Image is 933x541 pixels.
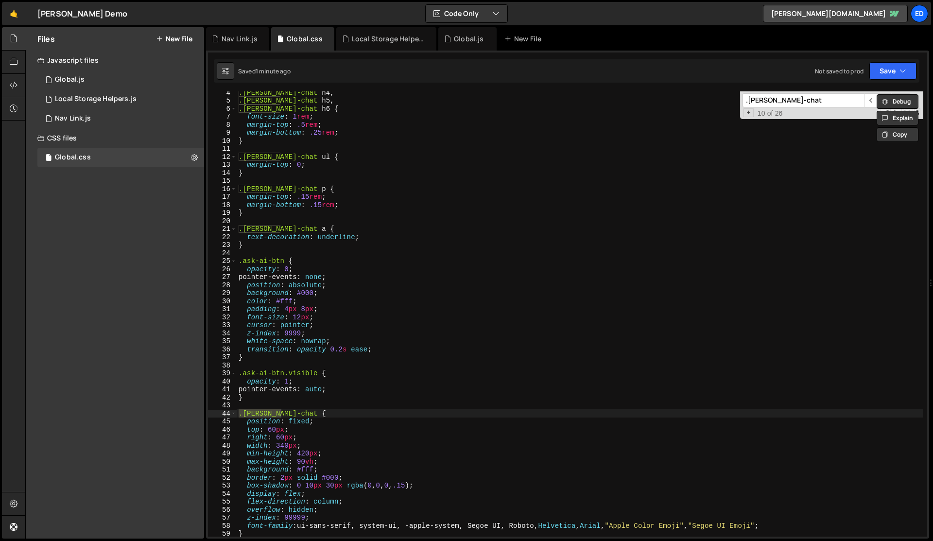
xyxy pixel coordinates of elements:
[208,225,237,233] div: 21
[743,93,864,107] input: Search for
[208,418,237,426] div: 45
[504,34,545,44] div: New File
[208,426,237,434] div: 46
[208,394,237,402] div: 42
[426,5,507,22] button: Code Only
[222,34,258,44] div: Nav Link.js
[208,233,237,242] div: 22
[877,111,918,125] button: Explain
[869,62,916,80] button: Save
[208,530,237,538] div: 59
[815,67,864,75] div: Not saved to prod
[208,209,237,217] div: 19
[208,273,237,281] div: 27
[208,434,237,442] div: 47
[208,490,237,498] div: 54
[208,362,237,370] div: 38
[26,128,204,148] div: CSS files
[208,410,237,418] div: 44
[208,145,237,153] div: 11
[208,337,237,346] div: 35
[208,482,237,490] div: 53
[208,401,237,410] div: 43
[864,93,878,107] span: ​
[55,95,137,104] div: Local Storage Helpers.js
[256,67,291,75] div: 1 minute ago
[208,105,237,113] div: 6
[208,217,237,226] div: 20
[208,474,237,482] div: 52
[454,34,484,44] div: Global.js
[208,289,237,297] div: 29
[208,498,237,506] div: 55
[208,369,237,378] div: 39
[208,314,237,322] div: 32
[877,94,918,109] button: Debug
[208,137,237,145] div: 10
[55,75,85,84] div: Global.js
[37,34,55,44] h2: Files
[763,5,908,22] a: [PERSON_NAME][DOMAIN_NAME]
[208,385,237,394] div: 41
[208,201,237,209] div: 18
[877,127,918,142] button: Copy
[2,2,26,25] a: 🤙
[208,161,237,169] div: 13
[208,169,237,177] div: 14
[208,450,237,458] div: 49
[208,265,237,274] div: 26
[208,442,237,450] div: 48
[208,257,237,265] div: 25
[208,97,237,105] div: 5
[287,34,323,44] div: Global.css
[208,113,237,121] div: 7
[208,458,237,466] div: 50
[208,522,237,530] div: 58
[208,185,237,193] div: 16
[352,34,425,44] div: Local Storage Helpers.js
[208,177,237,185] div: 15
[55,114,91,123] div: Nav Link.js
[208,305,237,314] div: 31
[208,153,237,161] div: 12
[911,5,928,22] a: Ed
[208,193,237,201] div: 17
[208,89,237,97] div: 4
[208,249,237,258] div: 24
[208,321,237,330] div: 33
[37,109,204,128] div: 16903/46272.js
[208,353,237,362] div: 37
[37,148,204,167] div: 16903/46267.css
[208,281,237,290] div: 28
[37,8,127,19] div: [PERSON_NAME] Demo
[208,378,237,386] div: 40
[156,35,192,43] button: New File
[208,514,237,522] div: 57
[208,330,237,338] div: 34
[208,121,237,129] div: 8
[208,466,237,474] div: 51
[208,506,237,514] div: 56
[754,109,787,118] span: 10 of 26
[238,67,291,75] div: Saved
[743,108,754,118] span: Toggle Replace mode
[208,297,237,306] div: 30
[55,153,91,162] div: Global.css
[208,346,237,354] div: 36
[37,70,204,89] div: 16903/46266.js
[26,51,204,70] div: Javascript files
[208,129,237,137] div: 9
[208,241,237,249] div: 23
[37,89,204,109] div: 16903/46325.js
